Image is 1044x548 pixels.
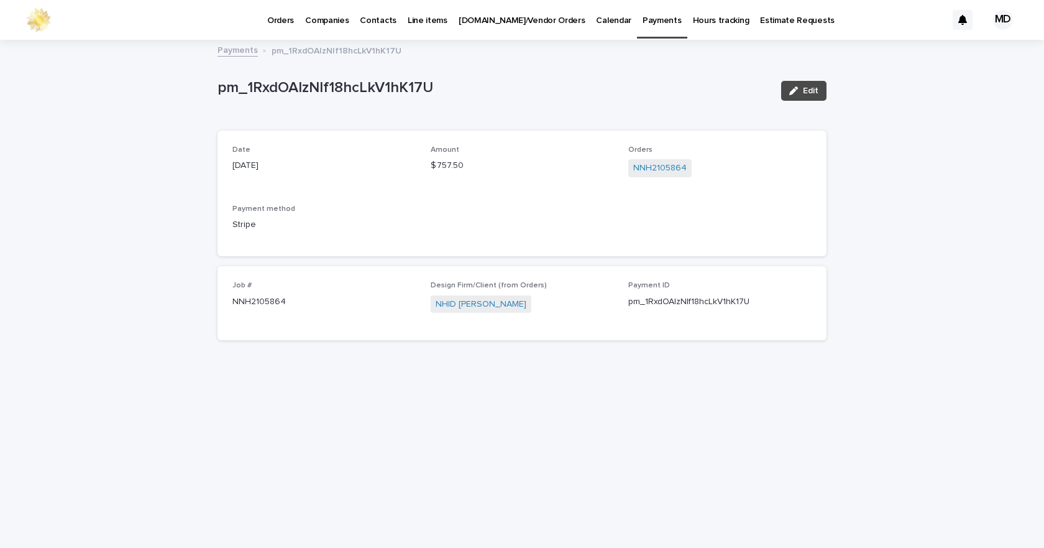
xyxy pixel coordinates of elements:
p: [DATE] [232,159,416,172]
p: pm_1RxdOAIzNIf18hcLkV1hK17U [272,43,401,57]
span: Amount [431,146,459,154]
span: Edit [803,86,818,95]
span: Job # [232,282,252,289]
a: NNH2105864 [633,162,687,175]
p: pm_1RxdOAIzNIf18hcLkV1hK17U [217,79,771,97]
span: Payment ID [628,282,670,289]
img: 0ffKfDbyRa2Iv8hnaAqg [25,7,52,32]
span: Design Firm/Client (from Orders) [431,282,547,289]
button: Edit [781,81,826,101]
span: Date [232,146,250,154]
a: Payments [217,42,258,57]
p: Stripe [232,218,416,231]
span: Orders [628,146,652,154]
p: pm_1RxdOAIzNIf18hcLkV1hK17U [628,295,812,309]
a: NHID [PERSON_NAME] [436,298,526,311]
div: MD [993,10,1013,30]
span: Payment method [232,205,295,213]
p: $ 757.50 [431,159,614,172]
p: NNH2105864 [232,295,416,309]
